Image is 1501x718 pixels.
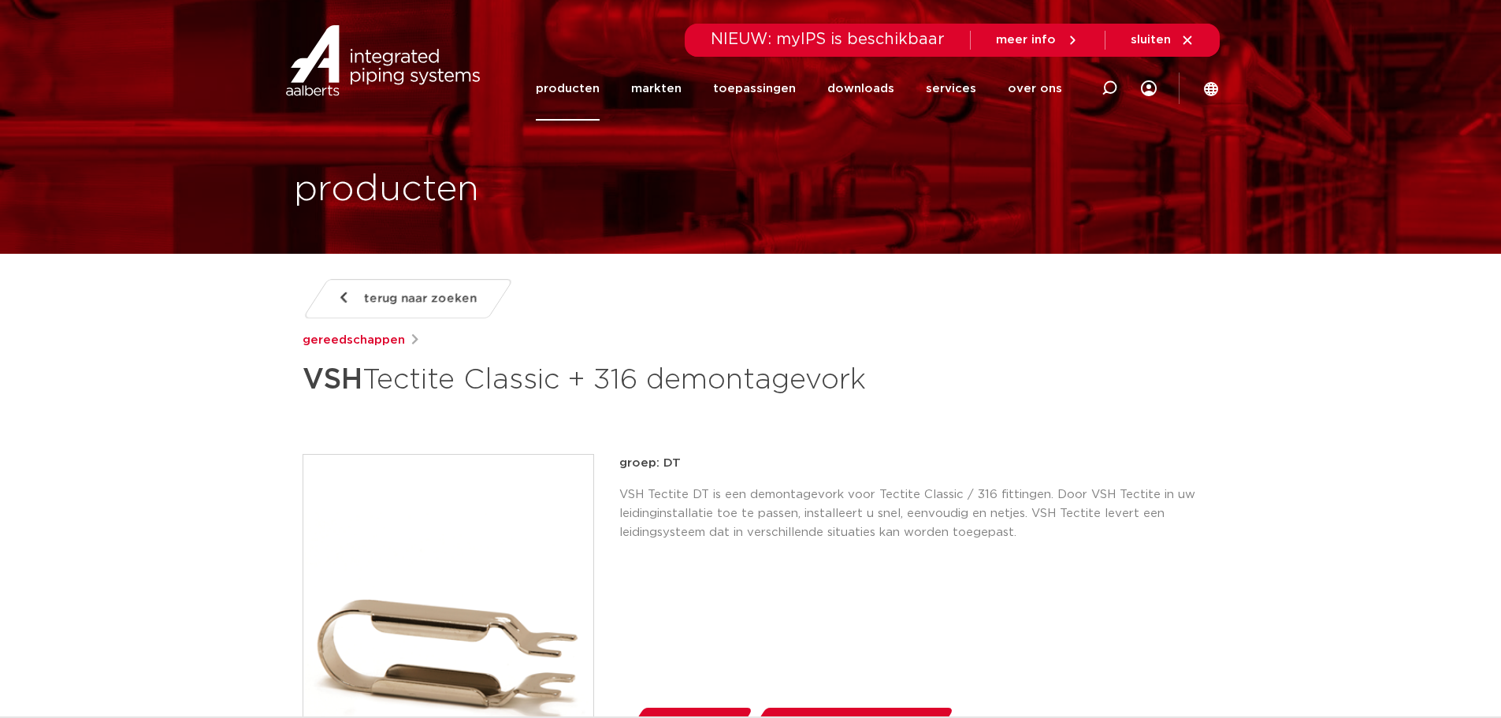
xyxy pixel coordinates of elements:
[303,331,405,350] a: gereedschappen
[1131,34,1171,46] span: sluiten
[996,34,1056,46] span: meer info
[1141,57,1157,121] div: my IPS
[364,286,477,311] span: terug naar zoeken
[536,57,600,121] a: producten
[996,33,1079,47] a: meer info
[631,57,682,121] a: markten
[827,57,894,121] a: downloads
[619,454,1199,473] p: groep: DT
[711,32,945,47] span: NIEUW: myIPS is beschikbaar
[294,165,479,215] h1: producten
[303,356,894,404] h1: Tectite Classic + 316 demontagevork
[619,485,1199,542] p: VSH Tectite DT is een demontagevork voor Tectite Classic / 316 fittingen. Door VSH Tectite in uw ...
[713,57,796,121] a: toepassingen
[303,366,362,394] strong: VSH
[536,57,1062,121] nav: Menu
[1131,33,1194,47] a: sluiten
[1008,57,1062,121] a: over ons
[302,279,513,318] a: terug naar zoeken
[926,57,976,121] a: services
